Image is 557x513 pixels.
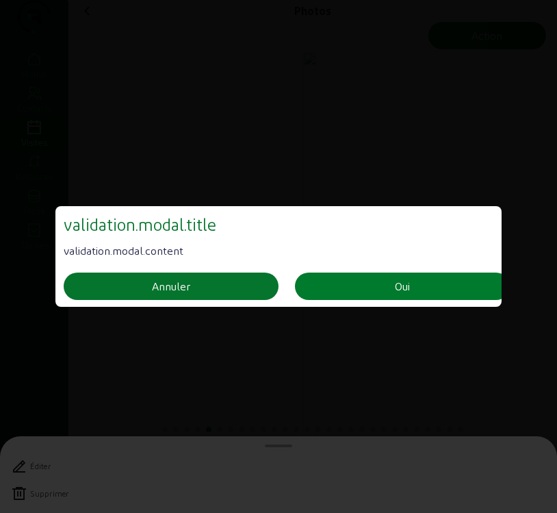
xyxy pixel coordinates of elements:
[64,273,278,300] button: Annuler
[64,213,509,235] h3: validation.modal.title
[64,235,509,273] div: validation.modal.content
[152,278,190,295] div: Annuler
[395,278,410,295] div: Oui
[295,273,510,300] button: Oui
